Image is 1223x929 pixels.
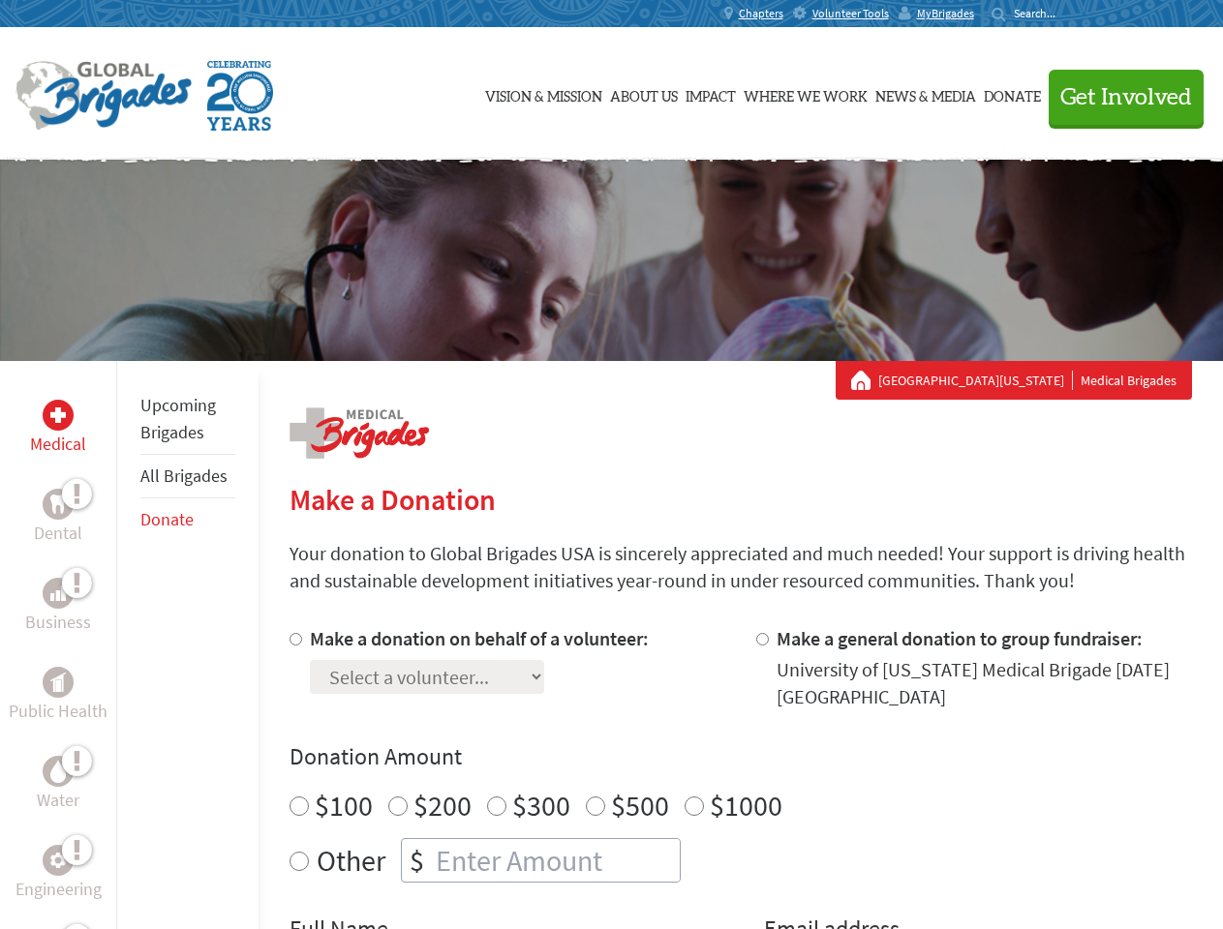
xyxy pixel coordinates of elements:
a: About Us [610,45,678,142]
p: Public Health [9,698,107,725]
li: Donate [140,498,235,541]
div: Business [43,578,74,609]
li: Upcoming Brigades [140,384,235,455]
p: Business [25,609,91,636]
button: Get Involved [1049,70,1204,125]
p: Dental [34,520,82,547]
a: News & Media [875,45,976,142]
img: Engineering [50,853,66,868]
a: Where We Work [744,45,868,142]
a: Public HealthPublic Health [9,667,107,725]
img: Medical [50,407,66,423]
a: BusinessBusiness [25,578,91,636]
img: Global Brigades Logo [15,61,192,131]
div: $ [402,839,432,882]
div: Engineering [43,845,74,876]
label: Make a donation on behalf of a volunteer: [310,626,649,650]
li: All Brigades [140,455,235,498]
p: Medical [30,431,86,458]
p: Water [37,787,79,814]
img: Public Health [50,673,66,692]
a: Upcoming Brigades [140,394,216,443]
span: Get Involved [1060,86,1192,109]
span: Volunteer Tools [812,6,889,21]
div: Dental [43,489,74,520]
label: $200 [413,787,472,824]
h4: Donation Amount [290,741,1192,772]
h2: Make a Donation [290,482,1192,517]
span: MyBrigades [917,6,974,21]
label: $1000 [710,787,782,824]
img: Dental [50,494,66,513]
img: Water [50,760,66,782]
a: Donate [984,45,1041,142]
p: Your donation to Global Brigades USA is sincerely appreciated and much needed! Your support is dr... [290,540,1192,594]
a: DentalDental [34,489,82,547]
div: University of [US_STATE] Medical Brigade [DATE] [GEOGRAPHIC_DATA] [777,656,1192,710]
img: Business [50,585,66,601]
input: Search... [1014,6,1069,20]
a: Impact [686,45,736,142]
label: Other [317,838,385,883]
label: Make a general donation to group fundraiser: [777,626,1143,650]
div: Public Health [43,667,74,698]
a: EngineeringEngineering [15,845,102,903]
a: Vision & Mission [485,45,602,142]
label: $100 [315,787,373,824]
a: Donate [140,508,194,530]
img: logo-medical.png [290,407,429,459]
input: Enter Amount [432,839,680,882]
a: WaterWater [37,756,79,814]
a: All Brigades [140,464,228,487]
label: $300 [512,787,570,824]
label: $500 [611,787,669,824]
div: Water [43,756,74,787]
div: Medical Brigades [851,371,1177,390]
img: Global Brigades Celebrating 20 Years [207,61,273,131]
div: Medical [43,400,74,431]
p: Engineering [15,876,102,903]
a: [GEOGRAPHIC_DATA][US_STATE] [878,371,1073,390]
a: MedicalMedical [30,400,86,458]
span: Chapters [739,6,783,21]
